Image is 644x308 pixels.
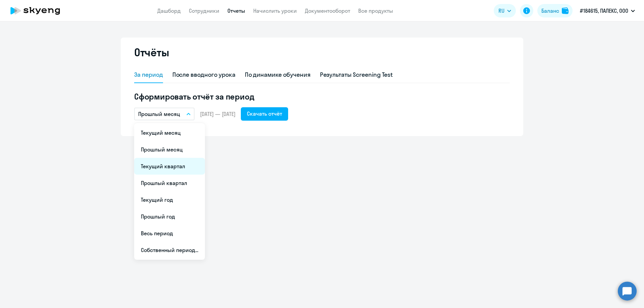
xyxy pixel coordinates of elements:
div: По динамике обучения [245,70,311,79]
button: RU [494,4,516,17]
h2: Отчёты [134,46,169,59]
span: RU [498,7,504,15]
a: Отчеты [227,7,245,14]
img: balance [562,7,569,14]
div: За период [134,70,163,79]
button: Балансbalance [537,4,573,17]
ul: RU [134,123,205,260]
button: Скачать отчёт [241,107,288,121]
span: [DATE] — [DATE] [200,110,235,118]
div: Баланс [541,7,559,15]
div: Результаты Screening Test [320,70,393,79]
div: После вводного урока [172,70,235,79]
div: Скачать отчёт [247,110,282,118]
button: Прошлый месяц [134,108,195,120]
p: #184615, ПАЛЕКС, ООО [580,7,628,15]
a: Дашборд [157,7,181,14]
button: #184615, ПАЛЕКС, ООО [577,3,638,19]
a: Документооборот [305,7,350,14]
h5: Сформировать отчёт за период [134,91,510,102]
a: Сотрудники [189,7,219,14]
p: Прошлый месяц [138,110,180,118]
a: Начислить уроки [253,7,297,14]
a: Все продукты [358,7,393,14]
